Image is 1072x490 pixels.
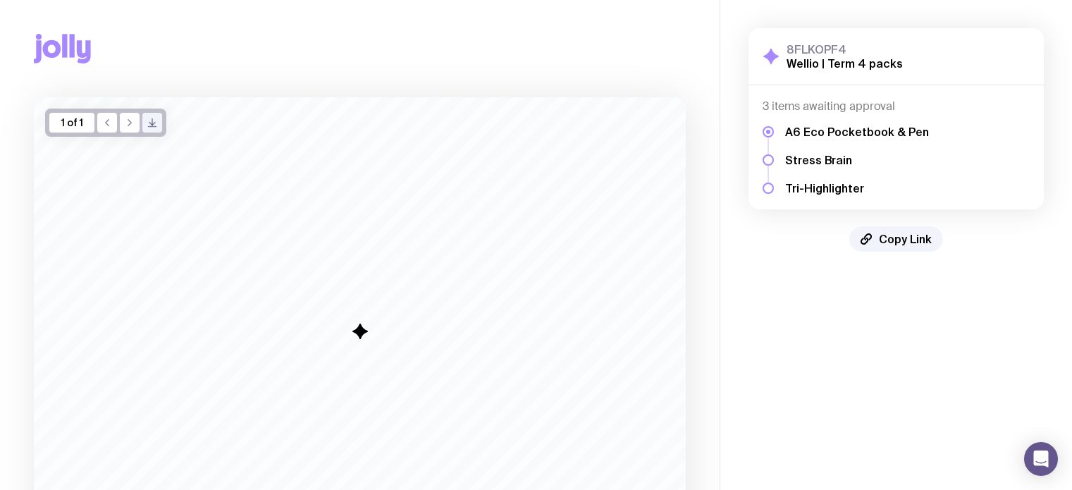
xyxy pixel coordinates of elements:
[849,226,943,252] button: Copy Link
[1024,442,1058,476] div: Open Intercom Messenger
[785,125,929,139] h5: A6 Eco Pocketbook & Pen
[787,56,903,71] h2: Wellio | Term 4 packs
[149,119,156,127] g: /> />
[142,113,162,133] button: />/>
[785,153,929,167] h5: Stress Brain
[785,181,929,195] h5: Tri-Highlighter
[763,99,1030,114] h4: 3 items awaiting approval
[787,42,903,56] h3: 8FLKOPF4
[49,113,94,133] div: 1 of 1
[879,232,932,246] span: Copy Link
